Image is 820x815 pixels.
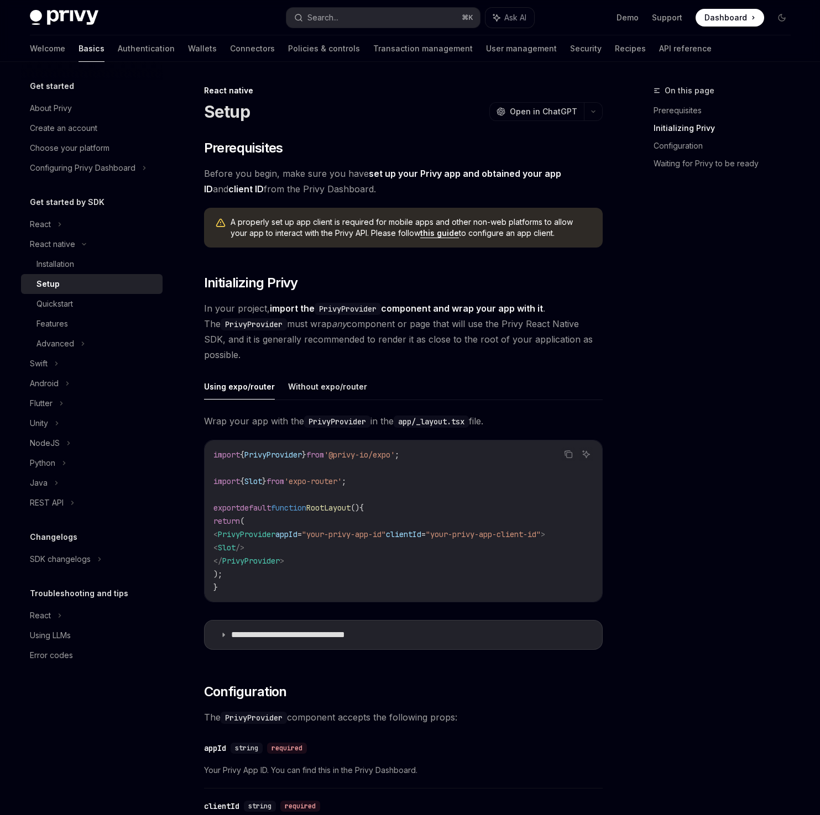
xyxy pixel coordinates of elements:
[359,503,364,513] span: {
[324,450,395,460] span: '@privy-io/expo'
[30,456,55,470] div: Python
[462,13,473,22] span: ⌘ K
[213,503,240,513] span: export
[373,35,473,62] a: Transaction management
[21,625,163,645] a: Using LLMs
[21,138,163,158] a: Choose your platform
[240,516,244,526] span: (
[204,301,603,362] span: In your project, . The must wrap component or page that will use the Privy React Native SDK, and ...
[307,11,338,24] div: Search...
[204,102,250,122] h1: Setup
[30,530,77,544] h5: Changelogs
[248,802,271,811] span: string
[236,543,244,553] span: />
[395,450,399,460] span: ;
[213,582,218,592] span: }
[213,569,222,579] span: );
[240,476,244,486] span: {
[213,450,240,460] span: import
[280,801,320,812] div: required
[302,450,306,460] span: }
[204,413,603,429] span: Wrap your app with the in the file.
[30,377,59,390] div: Android
[486,35,557,62] a: User management
[306,450,324,460] span: from
[21,274,163,294] a: Setup
[284,476,342,486] span: 'expo-router'
[221,712,287,724] code: PrivyProvider
[386,529,421,539] span: clientId
[342,476,346,486] span: ;
[30,476,48,490] div: Java
[21,254,163,274] a: Installation
[615,35,646,62] a: Recipes
[30,80,74,93] h5: Get started
[228,183,264,195] a: client ID
[222,556,280,566] span: PrivyProvider
[270,303,543,314] strong: import the component and wrap your app with it
[665,84,714,97] span: On this page
[21,118,163,138] a: Create an account
[304,416,370,428] code: PrivyProvider
[30,35,65,62] a: Welcome
[21,645,163,665] a: Error codes
[21,98,163,118] a: About Privy
[30,238,75,251] div: React native
[271,503,306,513] span: function
[204,85,603,96] div: React native
[218,543,236,553] span: Slot
[204,166,603,197] span: Before you begin, make sure you have and from the Privy Dashboard.
[36,337,74,350] div: Advanced
[188,35,217,62] a: Wallets
[204,139,283,157] span: Prerequisites
[654,119,800,137] a: Initializing Privy
[30,587,128,600] h5: Troubleshooting and tips
[267,476,284,486] span: from
[30,161,135,175] div: Configuring Privy Dashboard
[231,217,592,239] span: A properly set up app client is required for mobile apps and other non-web platforms to allow you...
[485,8,534,28] button: Ask AI
[421,529,426,539] span: =
[204,764,603,777] span: Your Privy App ID. You can find this in the Privy Dashboard.
[30,553,91,566] div: SDK changelogs
[286,8,480,28] button: Search...⌘K
[21,294,163,314] a: Quickstart
[489,102,584,121] button: Open in ChatGPT
[297,529,302,539] span: =
[30,218,51,231] div: React
[240,503,271,513] span: default
[30,609,51,622] div: React
[659,35,712,62] a: API reference
[36,297,73,311] div: Quickstart
[230,35,275,62] a: Connectors
[652,12,682,23] a: Support
[30,357,48,370] div: Swift
[30,141,109,155] div: Choose your platform
[218,529,275,539] span: PrivyProvider
[30,102,72,115] div: About Privy
[541,529,545,539] span: >
[30,649,73,662] div: Error codes
[704,12,747,23] span: Dashboard
[30,417,48,430] div: Unity
[394,416,469,428] code: app/_layout.tsx
[30,397,53,410] div: Flutter
[579,447,593,461] button: Ask AI
[221,318,287,330] code: PrivyProvider
[204,683,287,701] span: Configuration
[204,374,275,399] button: Using expo/router
[240,450,244,460] span: {
[244,476,262,486] span: Slot
[204,274,298,292] span: Initializing Privy
[213,516,240,526] span: return
[617,12,639,23] a: Demo
[351,503,359,513] span: ()
[204,168,561,195] a: set up your Privy app and obtained your app ID
[561,447,576,461] button: Copy the contents from the code block
[36,277,60,291] div: Setup
[654,137,800,155] a: Configuration
[30,629,71,642] div: Using LLMs
[280,556,284,566] span: >
[79,35,105,62] a: Basics
[504,12,526,23] span: Ask AI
